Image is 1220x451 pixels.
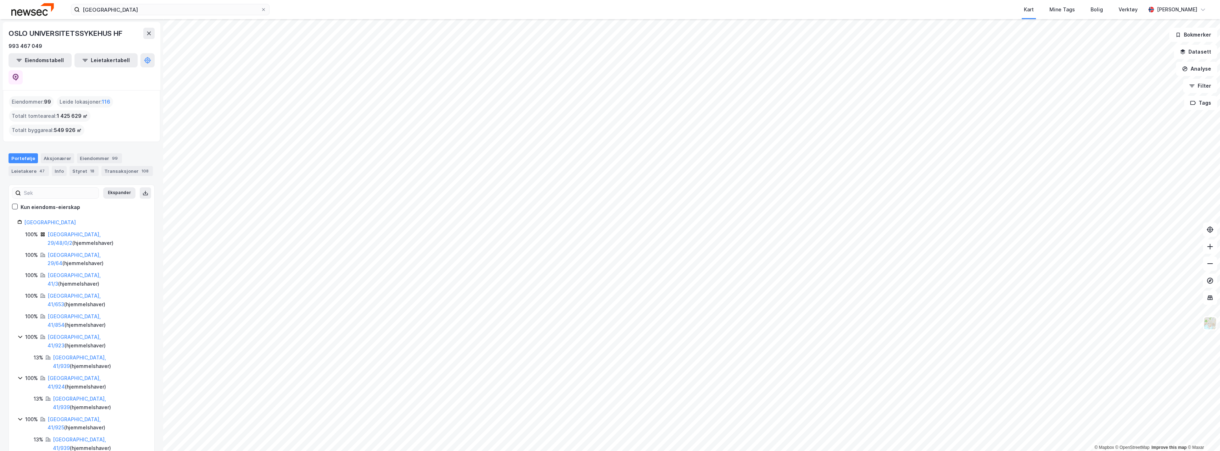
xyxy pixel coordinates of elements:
[25,415,38,424] div: 100%
[74,53,138,67] button: Leietakertabell
[1174,45,1217,59] button: Datasett
[52,166,67,176] div: Info
[1094,445,1114,450] a: Mapbox
[24,219,76,225] a: [GEOGRAPHIC_DATA]
[53,354,106,369] a: [GEOGRAPHIC_DATA], 41/939
[1115,445,1150,450] a: OpenStreetMap
[48,375,101,390] a: [GEOGRAPHIC_DATA], 41/924
[25,374,38,383] div: 100%
[9,153,38,163] div: Portefølje
[48,292,146,309] div: ( hjemmelshaver )
[48,334,101,348] a: [GEOGRAPHIC_DATA], 41/923
[1157,5,1197,14] div: [PERSON_NAME]
[1184,96,1217,110] button: Tags
[38,167,46,175] div: 47
[57,112,88,120] span: 1 425 629 ㎡
[140,167,150,175] div: 108
[70,166,99,176] div: Styret
[9,53,72,67] button: Eiendomstabell
[9,110,90,122] div: Totalt tomteareal :
[44,98,51,106] span: 99
[21,203,80,211] div: Kun eiendoms-eierskap
[25,333,38,341] div: 100%
[1176,62,1217,76] button: Analyse
[34,353,43,362] div: 13%
[101,166,153,176] div: Transaksjoner
[48,313,101,328] a: [GEOGRAPHIC_DATA], 41/854
[48,415,146,432] div: ( hjemmelshaver )
[21,188,99,198] input: Søk
[25,292,38,300] div: 100%
[34,395,43,403] div: 13%
[53,436,106,451] a: [GEOGRAPHIC_DATA], 41/939
[1049,5,1075,14] div: Mine Tags
[57,96,113,108] div: Leide lokasjoner :
[1024,5,1034,14] div: Kart
[48,271,146,288] div: ( hjemmelshaver )
[25,271,38,280] div: 100%
[9,166,49,176] div: Leietakere
[48,333,146,350] div: ( hjemmelshaver )
[11,3,54,16] img: newsec-logo.f6e21ccffca1b3a03d2d.png
[9,125,84,136] div: Totalt byggareal :
[41,153,74,163] div: Aksjonærer
[111,155,119,162] div: 99
[53,353,146,370] div: ( hjemmelshaver )
[53,395,146,412] div: ( hjemmelshaver )
[48,312,146,329] div: ( hjemmelshaver )
[9,96,54,108] div: Eiendommer :
[1091,5,1103,14] div: Bolig
[1203,317,1217,330] img: Z
[1185,417,1220,451] div: Kontrollprogram for chat
[77,153,122,163] div: Eiendommer
[9,28,124,39] div: OSLO UNIVERSITETSSYKEHUS HF
[102,98,110,106] span: 116
[48,293,101,307] a: [GEOGRAPHIC_DATA], 41/653
[48,231,101,246] a: [GEOGRAPHIC_DATA], 29/48/0/2
[48,416,101,431] a: [GEOGRAPHIC_DATA], 41/925
[80,4,261,15] input: Søk på adresse, matrikkel, gårdeiere, leietakere eller personer
[54,126,82,134] span: 549 926 ㎡
[25,251,38,259] div: 100%
[1119,5,1138,14] div: Verktøy
[25,312,38,321] div: 100%
[25,230,38,239] div: 100%
[48,374,146,391] div: ( hjemmelshaver )
[1169,28,1217,42] button: Bokmerker
[53,396,106,410] a: [GEOGRAPHIC_DATA], 41/939
[34,435,43,444] div: 13%
[1183,79,1217,93] button: Filter
[48,230,146,247] div: ( hjemmelshaver )
[48,272,101,287] a: [GEOGRAPHIC_DATA], 41/3
[89,167,96,175] div: 18
[1185,417,1220,451] iframe: Chat Widget
[9,42,42,50] div: 993 467 049
[103,187,135,199] button: Ekspander
[1152,445,1187,450] a: Improve this map
[48,252,101,266] a: [GEOGRAPHIC_DATA], 29/64
[48,251,146,268] div: ( hjemmelshaver )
